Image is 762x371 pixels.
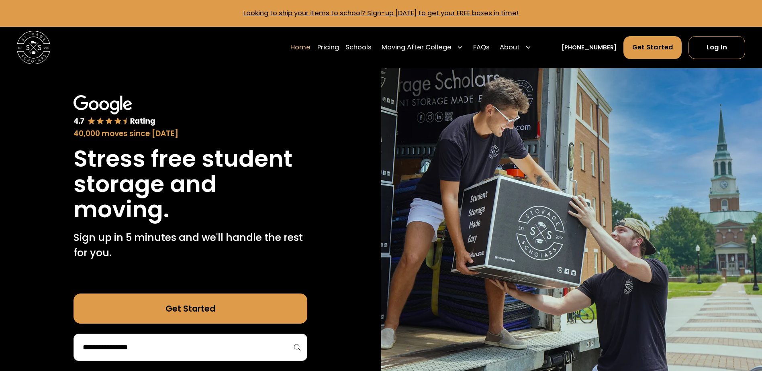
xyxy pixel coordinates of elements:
[243,8,519,18] a: Looking to ship your items to school? Sign-up [DATE] to get your FREE boxes in time!
[74,294,307,324] a: Get Started
[74,128,307,139] div: 40,000 moves since [DATE]
[688,36,745,59] a: Log In
[17,31,50,64] img: Storage Scholars main logo
[317,36,339,59] a: Pricing
[74,146,307,222] h1: Stress free student storage and moving.
[74,95,155,126] img: Google 4.7 star rating
[378,36,467,59] div: Moving After College
[17,31,50,64] a: home
[473,36,490,59] a: FAQs
[500,43,520,53] div: About
[345,36,372,59] a: Schools
[623,36,682,59] a: Get Started
[382,43,451,53] div: Moving After College
[496,36,535,59] div: About
[562,43,617,52] a: [PHONE_NUMBER]
[74,230,307,260] p: Sign up in 5 minutes and we'll handle the rest for you.
[290,36,311,59] a: Home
